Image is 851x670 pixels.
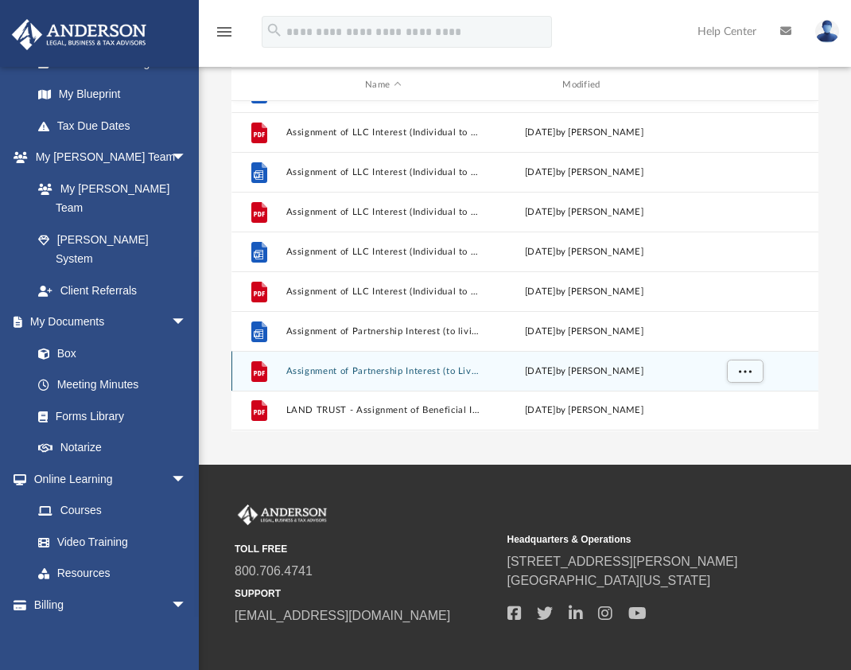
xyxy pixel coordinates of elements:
[171,589,203,621] span: arrow_drop_down
[487,166,681,180] div: [DATE] by [PERSON_NAME]
[727,360,764,384] button: More options
[286,127,480,138] button: Assignment of LLC Interest (Individual to Individual - Full Allocation).pdf
[11,589,211,621] a: Billingarrow_drop_down
[507,574,711,587] a: [GEOGRAPHIC_DATA][US_STATE]
[22,110,211,142] a: Tax Due Dates
[815,20,839,43] img: User Pic
[215,22,234,41] i: menu
[239,78,278,92] div: id
[286,247,480,257] button: Assignment of LLC Interest (Individual to Living Trust ).docx
[507,532,769,547] small: Headquarters & Operations
[727,320,764,344] button: More options
[11,306,203,338] a: My Documentsarrow_drop_down
[507,555,738,568] a: [STREET_ADDRESS][PERSON_NAME]
[235,586,496,601] small: SUPPORT
[727,121,764,145] button: More options
[171,142,203,174] span: arrow_drop_down
[235,609,450,622] a: [EMAIL_ADDRESS][DOMAIN_NAME]
[22,432,203,464] a: Notarize
[286,78,480,92] div: Name
[235,564,313,578] a: 800.706.4741
[11,463,203,495] a: Online Learningarrow_drop_down
[22,369,203,401] a: Meeting Minutes
[22,173,195,224] a: My [PERSON_NAME] Team
[688,78,799,92] div: id
[727,161,764,185] button: More options
[22,337,195,369] a: Box
[266,21,283,39] i: search
[215,30,234,41] a: menu
[22,495,203,527] a: Courses
[487,245,681,259] div: [DATE] by [PERSON_NAME]
[231,101,818,430] div: grid
[22,400,195,432] a: Forms Library
[22,224,203,275] a: [PERSON_NAME] System
[727,201,764,224] button: More options
[487,205,681,220] div: [DATE] by [PERSON_NAME]
[487,404,681,419] div: [DATE] by [PERSON_NAME]
[22,275,203,306] a: Client Referrals
[22,526,195,558] a: Video Training
[286,286,480,297] button: Assignment of LLC Interest (Individual to Living Trust ).pdf
[487,285,681,299] div: [DATE] by [PERSON_NAME]
[487,325,681,339] div: [DATE] by [PERSON_NAME]
[22,558,203,590] a: Resources
[235,504,330,525] img: Anderson Advisors Platinum Portal
[286,207,480,217] button: Assignment of LLC Interest (Individual to Individual - Partial Allocation).pdf
[727,399,764,423] button: More options
[487,364,681,379] div: [DATE] by [PERSON_NAME]
[286,406,480,416] button: LAND TRUST - Assignment of Beneficial Interest.pdf
[487,126,681,140] div: [DATE] by [PERSON_NAME]
[286,326,480,337] button: Assignment of Partnership Interest (to living trust).docx
[11,142,203,173] a: My [PERSON_NAME] Teamarrow_drop_down
[286,167,480,177] button: Assignment of LLC Interest (Individual to Individual - Partial Allocation).docx
[487,78,682,92] div: Modified
[727,280,764,304] button: More options
[171,306,203,339] span: arrow_drop_down
[171,463,203,496] span: arrow_drop_down
[22,79,203,111] a: My Blueprint
[235,542,496,556] small: TOLL FREE
[7,19,151,50] img: Anderson Advisors Platinum Portal
[727,240,764,264] button: More options
[286,366,480,376] button: Assignment of Partnership Interest (to Living Trust).pdf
